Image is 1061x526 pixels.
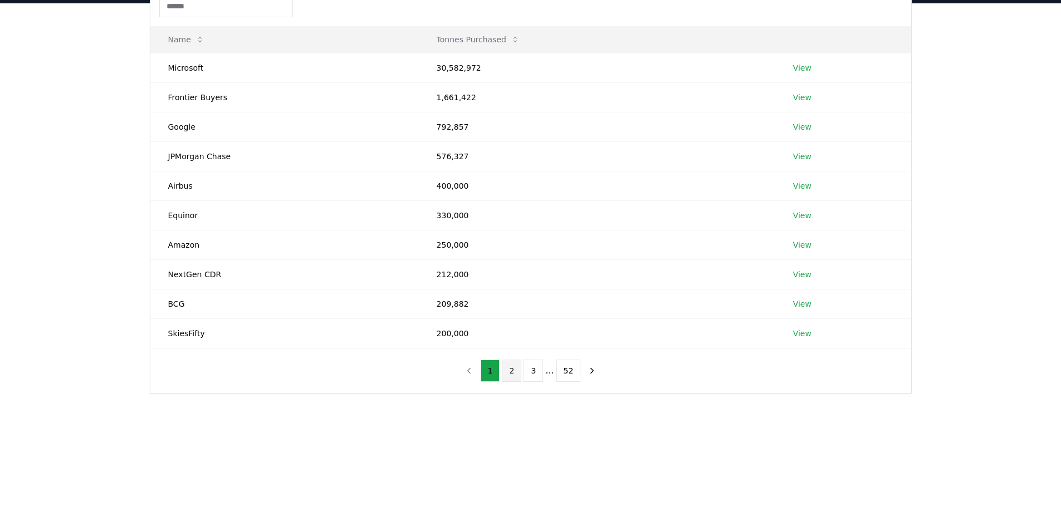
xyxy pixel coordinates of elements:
[419,200,775,230] td: 330,000
[793,151,811,162] a: View
[159,28,213,51] button: Name
[545,364,554,377] li: ...
[793,121,811,132] a: View
[150,82,419,112] td: Frontier Buyers
[419,112,775,141] td: 792,857
[419,318,775,348] td: 200,000
[150,141,419,171] td: JPMorgan Chase
[583,360,602,382] button: next page
[524,360,543,382] button: 3
[150,171,419,200] td: Airbus
[150,200,419,230] td: Equinor
[150,289,419,318] td: BCG
[419,289,775,318] td: 209,882
[419,171,775,200] td: 400,000
[793,62,811,73] a: View
[150,53,419,82] td: Microsoft
[793,180,811,191] a: View
[150,259,419,289] td: NextGen CDR
[793,92,811,103] a: View
[502,360,521,382] button: 2
[556,360,581,382] button: 52
[793,269,811,280] a: View
[793,298,811,309] a: View
[428,28,529,51] button: Tonnes Purchased
[150,230,419,259] td: Amazon
[481,360,500,382] button: 1
[150,112,419,141] td: Google
[793,239,811,250] a: View
[419,259,775,289] td: 212,000
[793,328,811,339] a: View
[419,141,775,171] td: 576,327
[419,82,775,112] td: 1,661,422
[419,53,775,82] td: 30,582,972
[793,210,811,221] a: View
[150,318,419,348] td: SkiesFifty
[419,230,775,259] td: 250,000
